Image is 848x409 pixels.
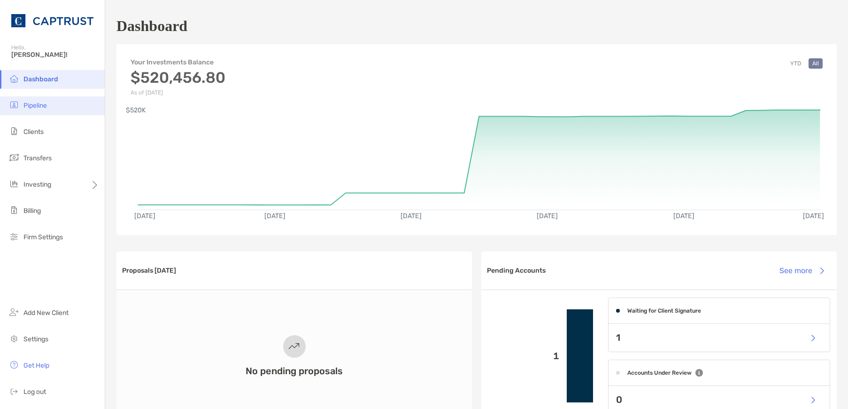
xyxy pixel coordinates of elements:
text: [DATE] [264,212,285,220]
h3: No pending proposals [246,365,343,377]
p: 0 [616,394,622,406]
span: Clients [23,128,44,136]
p: As of [DATE] [131,89,225,96]
img: billing icon [8,204,20,216]
span: Log out [23,388,46,396]
span: [PERSON_NAME]! [11,51,99,59]
img: dashboard icon [8,73,20,84]
span: Settings [23,335,48,343]
img: settings icon [8,333,20,344]
text: [DATE] [401,212,422,220]
img: pipeline icon [8,99,20,110]
h3: $520,456.80 [131,69,225,87]
text: [DATE] [537,212,558,220]
text: [DATE] [134,212,155,220]
img: investing icon [8,178,20,189]
img: transfers icon [8,152,20,163]
img: add_new_client icon [8,307,20,318]
h3: Proposals [DATE] [122,267,176,275]
h4: Accounts Under Review [627,370,692,376]
text: [DATE] [673,212,694,220]
text: $520K [126,106,146,114]
img: firm-settings icon [8,231,20,242]
h3: Pending Accounts [487,267,546,275]
span: Dashboard [23,75,58,83]
span: Pipeline [23,102,47,110]
img: logout icon [8,385,20,397]
img: clients icon [8,126,20,137]
span: Add New Client [23,309,69,317]
h1: Dashboard [116,17,187,35]
span: Firm Settings [23,233,63,241]
button: All [809,58,823,69]
text: [DATE] [803,212,825,220]
img: CAPTRUST Logo [11,4,93,38]
img: get-help icon [8,359,20,370]
span: Billing [23,207,41,215]
span: Investing [23,181,51,189]
p: 1 [489,350,559,362]
span: Get Help [23,362,49,370]
span: Transfers [23,154,52,162]
h4: Waiting for Client Signature [627,307,701,314]
button: YTD [786,58,805,69]
button: See more [772,260,831,281]
h4: Your Investments Balance [131,58,225,66]
p: 1 [616,332,620,344]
